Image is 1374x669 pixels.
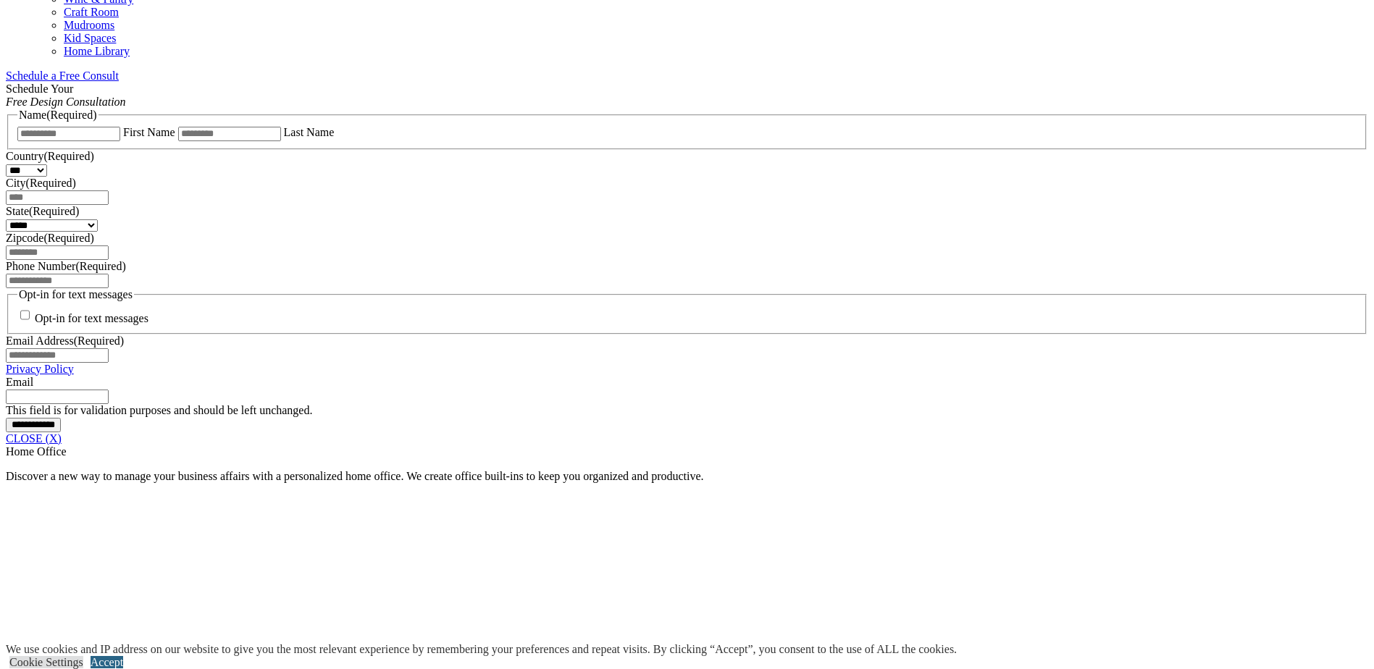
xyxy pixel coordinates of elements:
[43,232,93,244] span: (Required)
[6,96,126,108] em: Free Design Consultation
[64,19,114,31] a: Mudrooms
[6,643,957,656] div: We use cookies and IP address on our website to give you the most relevant experience by remember...
[26,177,76,189] span: (Required)
[91,656,123,668] a: Accept
[6,376,33,388] label: Email
[6,150,94,162] label: Country
[6,432,62,445] a: CLOSE (X)
[6,205,79,217] label: State
[29,205,79,217] span: (Required)
[6,232,94,244] label: Zipcode
[46,109,96,121] span: (Required)
[6,260,126,272] label: Phone Number
[43,150,93,162] span: (Required)
[6,445,67,458] span: Home Office
[6,334,124,347] label: Email Address
[75,260,125,272] span: (Required)
[6,70,119,82] a: Schedule a Free Consult (opens a dropdown menu)
[6,83,126,108] span: Schedule Your
[35,313,148,325] label: Opt-in for text messages
[17,109,99,122] legend: Name
[6,404,1368,417] div: This field is for validation purposes and should be left unchanged.
[6,470,1368,483] p: Discover a new way to manage your business affairs with a personalized home office. We create off...
[74,334,124,347] span: (Required)
[64,6,119,18] a: Craft Room
[6,177,76,189] label: City
[6,363,74,375] a: Privacy Policy
[64,45,130,57] a: Home Library
[123,126,175,138] label: First Name
[17,288,134,301] legend: Opt-in for text messages
[9,656,83,668] a: Cookie Settings
[284,126,335,138] label: Last Name
[64,32,116,44] a: Kid Spaces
